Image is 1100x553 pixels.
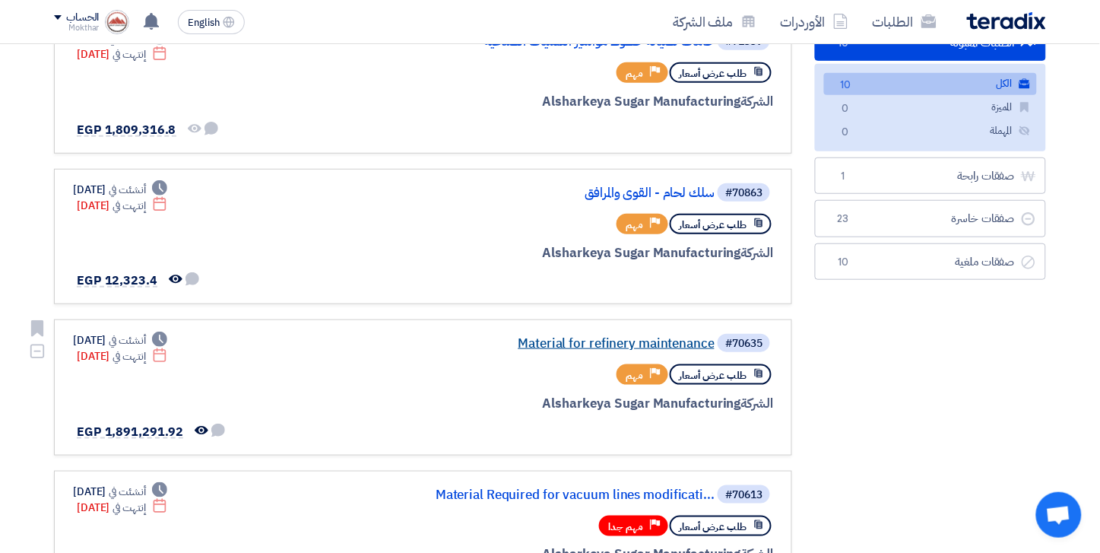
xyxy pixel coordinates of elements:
[66,11,99,24] div: الحساب
[109,332,145,348] span: أنشئت في
[626,66,643,81] span: مهم
[836,125,854,141] span: 0
[54,24,99,32] div: Mokthar
[836,101,854,117] span: 0
[113,198,145,214] span: إنتهت في
[834,169,852,184] span: 1
[815,157,1046,195] a: صفقات رابحة1
[725,188,762,199] div: #70863
[109,182,145,198] span: أنشئت في
[77,272,157,290] span: EGP 12,323.4
[824,73,1037,95] a: الكل
[73,182,167,198] div: [DATE]
[73,332,167,348] div: [DATE]
[626,218,643,232] span: مهم
[77,348,167,364] div: [DATE]
[834,211,852,227] span: 23
[77,500,167,516] div: [DATE]
[178,10,245,34] button: English
[679,520,747,534] span: طلب عرض أسعار
[411,488,715,502] a: Material Required for vacuum lines modificati...
[824,97,1037,119] a: المميزة
[815,200,1046,237] a: صفقات خاسرة23
[113,348,145,364] span: إنتهت في
[741,92,774,111] span: الشركة
[407,243,773,263] div: Alsharkeya Sugar Manufacturing
[725,37,762,47] div: #71339
[105,10,129,34] img: logo_1715669661184.jpg
[741,394,774,413] span: الشركة
[626,368,643,383] span: مهم
[608,520,643,534] span: مهم جدا
[73,484,167,500] div: [DATE]
[725,338,762,349] div: #70635
[77,121,176,139] span: EGP 1,809,316.8
[109,484,145,500] span: أنشئت في
[411,186,715,200] a: سلك لحام - القوي والمرافق
[679,218,747,232] span: طلب عرض أسعار
[77,198,167,214] div: [DATE]
[1036,492,1082,538] div: Open chat
[741,243,774,262] span: الشركة
[407,394,773,414] div: Alsharkeya Sugar Manufacturing
[834,255,852,270] span: 10
[77,423,183,441] span: EGP 1,891,291.92
[861,4,949,40] a: الطلبات
[188,17,220,28] span: English
[77,46,167,62] div: [DATE]
[679,368,747,383] span: طلب عرض أسعار
[824,120,1037,142] a: المهملة
[661,4,769,40] a: ملف الشركة
[407,92,773,112] div: Alsharkeya Sugar Manufacturing
[836,78,854,94] span: 10
[725,490,762,501] div: #70613
[113,500,145,516] span: إنتهت في
[679,66,747,81] span: طلب عرض أسعار
[411,337,715,351] a: Material for refinery maintenance
[769,4,861,40] a: الأوردرات
[113,46,145,62] span: إنتهت في
[815,243,1046,281] a: صفقات ملغية10
[967,12,1046,30] img: Teradix logo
